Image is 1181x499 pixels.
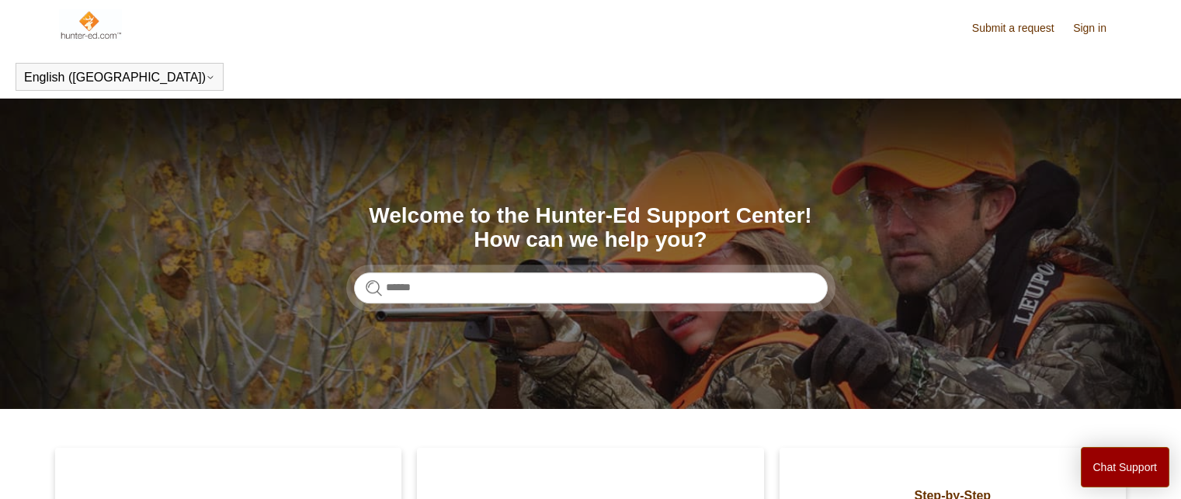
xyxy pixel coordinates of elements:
[1073,20,1122,36] a: Sign in
[59,9,122,40] img: Hunter-Ed Help Center home page
[1081,447,1170,487] button: Chat Support
[354,272,828,303] input: Search
[354,204,828,252] h1: Welcome to the Hunter-Ed Support Center! How can we help you?
[972,20,1070,36] a: Submit a request
[24,71,215,85] button: English ([GEOGRAPHIC_DATA])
